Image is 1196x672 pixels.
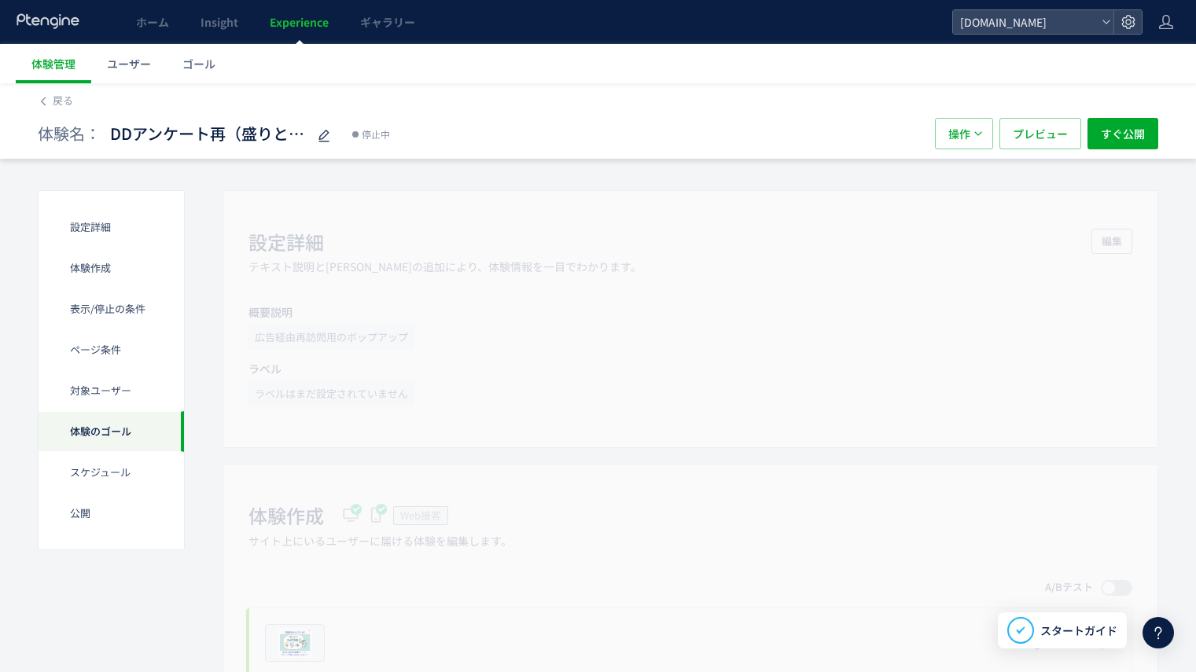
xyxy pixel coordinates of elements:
span: スタートガイド [1040,622,1117,639]
span: 操作 [948,118,970,149]
span: 体験管理 [31,56,75,72]
div: 対象ユーザー [39,370,184,411]
button: 操作 [935,118,993,149]
span: DDアンケート再（盛りと証明写真）再訪問用 [110,123,307,145]
span: 戻る [53,93,73,108]
div: スケジュール​ [39,452,184,493]
span: ギャラリー [360,14,415,30]
span: 体験名： [38,123,101,145]
span: Insight [201,14,238,30]
span: 停止中 [362,127,390,142]
div: 公開 [39,493,184,534]
div: 設定詳細 [39,207,184,248]
div: 体験作成 [39,248,184,288]
button: すぐ公開 [1087,118,1158,149]
button: プレビュー [999,118,1081,149]
span: ゴール [182,56,215,72]
div: 体験のゴール [39,411,184,452]
span: プレビュー [1013,118,1068,149]
span: Experience [270,14,329,30]
span: [DOMAIN_NAME] [955,10,1095,34]
div: ページ条件 [39,329,184,370]
span: すぐ公開 [1101,118,1145,149]
span: ホーム [136,14,169,30]
span: ユーザー [107,56,151,72]
img: 710bee273719bfdc42532425121d02391751951517479.png [269,628,321,658]
div: 表示/停止の条件 [39,288,184,329]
